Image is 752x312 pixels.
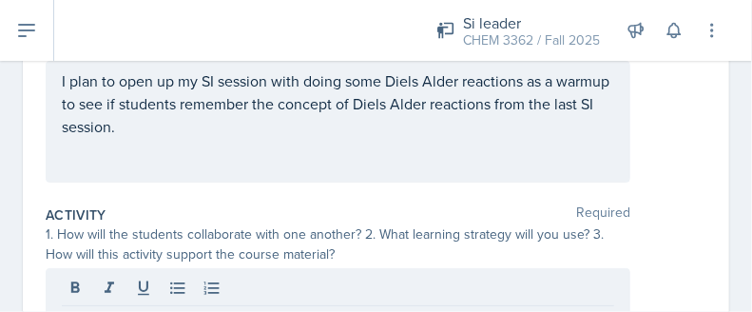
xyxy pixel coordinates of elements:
[46,205,106,224] label: Activity
[576,205,630,224] span: Required
[463,30,600,50] div: CHEM 3362 / Fall 2025
[46,224,630,264] div: 1. How will the students collaborate with one another? 2. What learning strategy will you use? 3....
[463,11,600,34] div: Si leader
[62,69,614,138] p: I plan to open up my SI session with doing some Diels Alder reactions as a warmup to see if stude...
